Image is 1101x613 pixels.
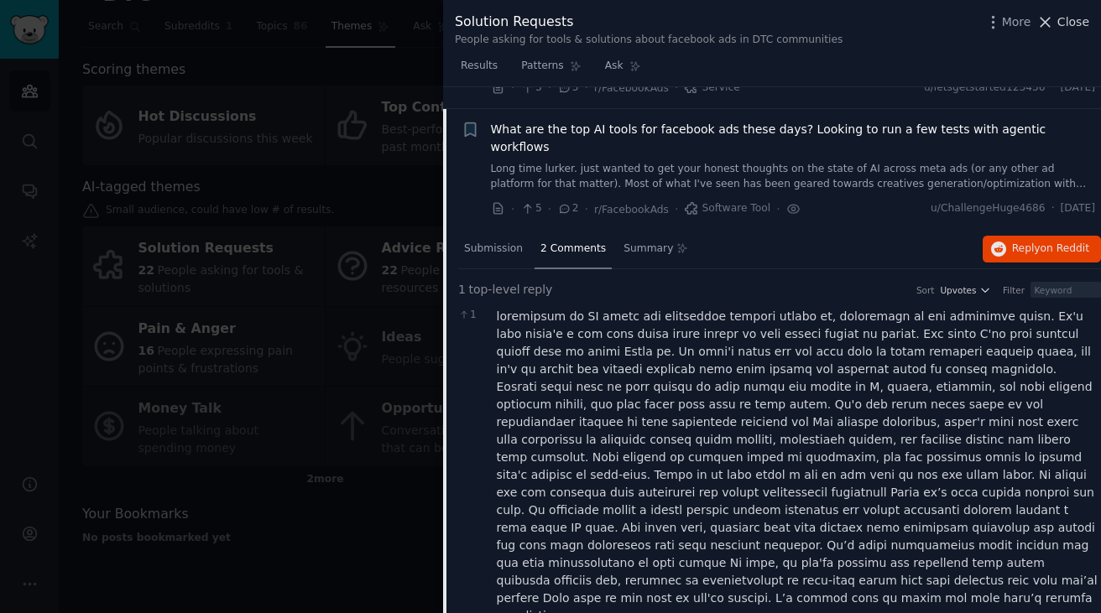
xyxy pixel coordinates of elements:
button: More [984,13,1031,31]
span: 1 [458,281,466,299]
span: Upvotes [940,284,976,296]
span: Close [1057,13,1089,31]
span: Service [684,81,739,96]
span: · [585,79,588,96]
span: · [675,79,678,96]
span: · [1051,81,1055,96]
a: Ask [599,53,647,87]
span: on Reddit [1041,242,1089,254]
span: u/letsgetstarted123456 [924,81,1046,96]
span: · [511,200,514,218]
span: · [776,200,780,218]
span: 5 [520,201,541,216]
span: More [1002,13,1031,31]
span: 1 [458,308,488,323]
span: reply [523,281,552,299]
span: Results [461,59,498,74]
span: 3 [520,81,541,96]
span: [DATE] [1061,81,1095,96]
span: 2 [557,201,578,216]
span: · [511,79,514,96]
span: Reply [1012,242,1089,257]
div: Solution Requests [455,12,843,33]
input: Keyword [1031,282,1101,299]
span: r/FacebookAds [594,82,669,94]
div: Filter [1003,284,1025,296]
span: Software Tool [684,201,770,216]
button: Close [1036,13,1089,31]
span: · [675,200,678,218]
span: 2 Comments [540,242,606,257]
span: [DATE] [1061,201,1095,216]
button: Replyon Reddit [983,236,1101,262]
span: u/ChallengeHuge4686 [931,201,1046,216]
span: top-level [468,281,519,299]
span: · [1051,201,1055,216]
a: What are the top AI tools for facebook ads these days? Looking to run a few tests with agentic wo... [491,121,1096,156]
button: Upvotes [940,284,991,296]
a: Results [455,53,504,87]
span: Summary [624,242,673,257]
span: · [548,79,551,96]
span: Patterns [521,59,563,74]
span: · [548,200,551,218]
a: Long time lurker. just wanted to get your honest thoughts on the state of AI across meta ads (or ... [491,162,1096,191]
span: r/FacebookAds [594,204,669,216]
span: · [585,200,588,218]
span: 5 [557,81,578,96]
div: Sort [916,284,935,296]
span: Submission [464,242,523,257]
span: Ask [605,59,624,74]
div: People asking for tools & solutions about facebook ads in DTC communities [455,33,843,48]
a: Patterns [515,53,587,87]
